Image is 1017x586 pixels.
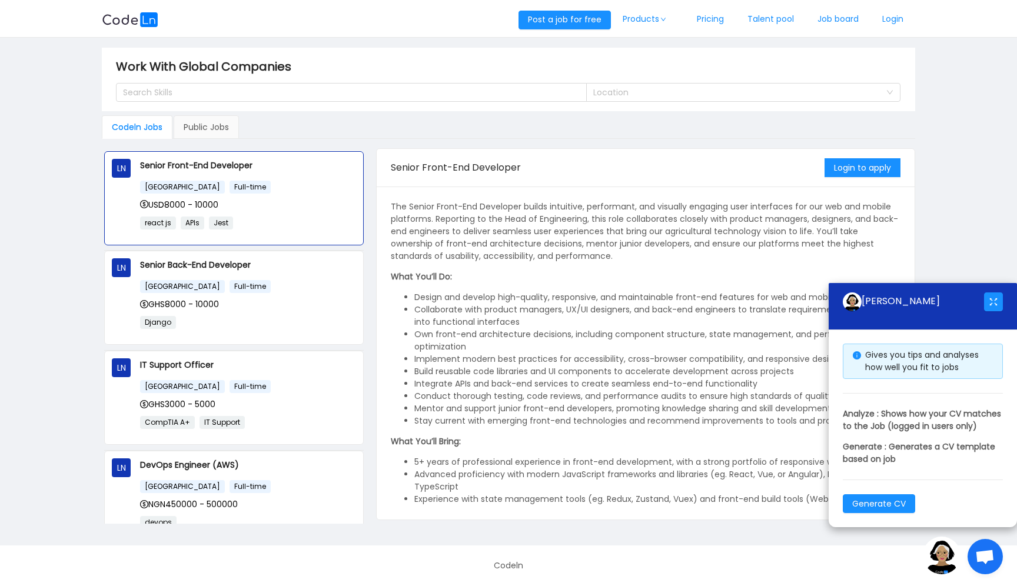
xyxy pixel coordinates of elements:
[140,500,148,508] i: icon: dollar
[414,365,900,378] li: Build reusable code libraries and UI components to accelerate development across projects
[886,89,893,97] i: icon: down
[391,435,461,447] strong: What You’ll Bring:
[414,468,900,493] li: Advanced proficiency with modern JavaScript frameworks and libraries (eg. React, Vue, or Angular)...
[117,458,126,477] span: LN
[102,115,172,139] div: Codeln Jobs
[414,378,900,390] li: Integrate APIs and back-end services to create seamless end-to-end functionality
[140,458,356,471] p: DevOps Engineer (AWS)
[414,456,900,468] li: 5+ years of professional experience in front-end development, with a strong portfolio of responsi...
[414,415,900,427] li: Stay current with emerging front-end technologies and recommend improvements to tools and processes
[230,181,271,194] span: Full-time
[140,498,238,510] span: NGN450000 - 500000
[843,494,915,513] button: Generate CV
[825,158,900,177] button: Login to apply
[140,280,225,293] span: [GEOGRAPHIC_DATA]
[660,16,667,22] i: icon: down
[140,516,177,529] span: devops
[230,280,271,293] span: Full-time
[843,441,1003,465] p: Generate : Generates a CV template based on job
[923,537,960,574] img: ground.ddcf5dcf.png
[140,358,356,371] p: IT Support Officer
[117,258,126,277] span: LN
[140,416,195,429] span: CompTIA A+
[843,292,862,311] img: ground.ddcf5dcf.png
[140,380,225,393] span: [GEOGRAPHIC_DATA]
[519,11,611,29] button: Post a job for free
[140,217,176,229] span: react js
[414,402,900,415] li: Mentor and support junior front-end developers, promoting knowledge sharing and skill development
[140,300,148,308] i: icon: dollar
[391,161,521,174] span: Senior Front-End Developer
[140,200,148,208] i: icon: dollar
[140,258,356,271] p: Senior Back-End Developer
[140,398,215,410] span: GHS3000 - 5000
[200,416,245,429] span: IT Support
[414,390,900,402] li: Conduct thorough testing, code reviews, and performance audits to ensure high standards of qualit...
[209,217,233,229] span: Jest
[116,57,298,76] span: Work With Global Companies
[140,480,225,493] span: [GEOGRAPHIC_DATA]
[414,328,900,353] li: Own front-end architecture decisions, including component structure, state management, and perfor...
[140,181,225,194] span: [GEOGRAPHIC_DATA]
[102,12,158,27] img: logobg.f302741d.svg
[123,86,570,98] div: Search Skills
[853,351,861,359] i: icon: info-circle
[414,493,900,505] li: Experience with state management tools (eg. Redux, Zustand, Vuex) and front-end build tools (Webp...
[140,159,356,172] p: Senior Front-End Developer
[140,199,218,211] span: USD8000 - 10000
[391,201,900,262] p: The Senior Front-End Developer builds intuitive, performant, and visually engaging user interface...
[174,115,239,139] div: Public Jobs
[117,159,126,178] span: LN
[865,349,979,373] span: Gives you tips and analyses how well you fit to jobs
[519,14,611,25] a: Post a job for free
[984,292,1003,311] button: icon: fullscreen
[414,353,900,365] li: Implement modern best practices for accessibility, cross-browser compatibility, and responsive de...
[181,217,204,229] span: APIs
[593,86,880,98] div: Location
[414,291,900,304] li: Design and develop high-quality, responsive, and maintainable front-end features for web and mobi...
[117,358,126,377] span: LN
[140,298,219,310] span: GHS8000 - 10000
[843,292,984,311] div: [PERSON_NAME]
[968,539,1003,574] div: Open chat
[843,408,1003,432] p: Analyze : Shows how your CV matches to the Job (logged in users only)
[230,480,271,493] span: Full-time
[391,271,452,282] strong: What You’ll Do:
[140,400,148,408] i: icon: dollar
[140,316,176,329] span: Django
[230,380,271,393] span: Full-time
[414,304,900,328] li: Collaborate with product managers, UX/UI designers, and back-end engineers to translate requireme...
